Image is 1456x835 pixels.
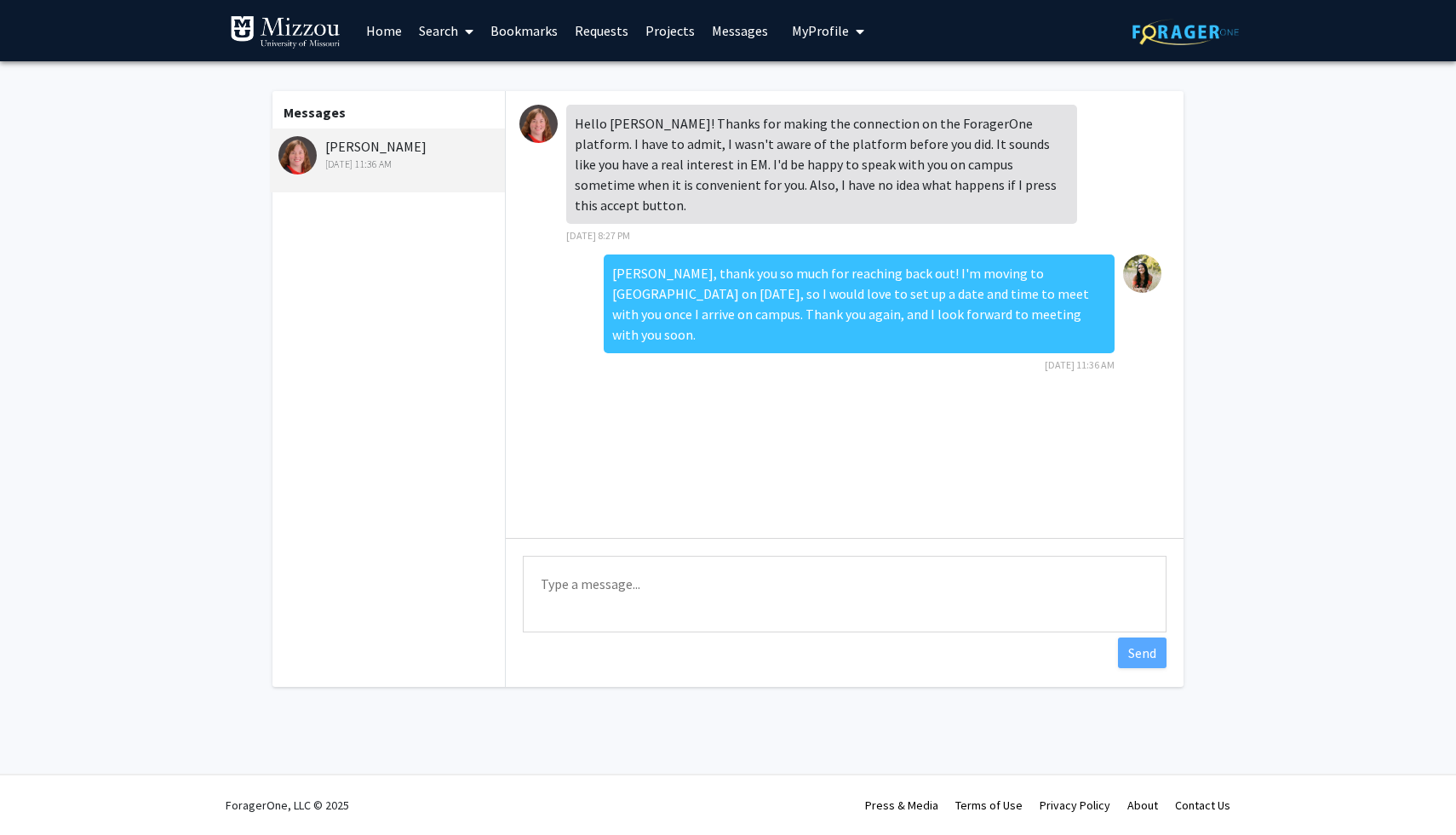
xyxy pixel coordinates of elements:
[278,136,501,172] div: [PERSON_NAME]
[792,22,849,39] span: My Profile
[1040,798,1110,813] a: Privacy Policy
[566,1,637,60] a: Requests
[523,556,1167,632] textarea: Message
[1123,255,1161,293] img: Erin Lee
[226,775,349,835] div: ForagerOne, LLC © 2025
[865,798,938,813] a: Press & Media
[1175,798,1230,813] a: Contact Us
[1127,798,1158,813] a: About
[278,136,317,174] img: Julie Stilley
[566,229,630,242] span: [DATE] 8:27 PM
[1045,358,1115,371] span: [DATE] 11:36 AM
[519,105,558,143] img: Julie Stilley
[604,255,1115,353] div: [PERSON_NAME], thank you so much for reaching back out! I'm moving to [GEOGRAPHIC_DATA] on [DATE]...
[566,105,1077,224] div: Hello [PERSON_NAME]! Thanks for making the connection on the ForagerOne platform. I have to admit...
[278,157,501,172] div: [DATE] 11:36 AM
[703,1,777,60] a: Messages
[358,1,410,60] a: Home
[1118,638,1167,668] button: Send
[637,1,703,60] a: Projects
[1132,19,1239,45] img: ForagerOne Logo
[230,15,341,49] img: University of Missouri Logo
[410,1,482,60] a: Search
[284,104,346,121] b: Messages
[482,1,566,60] a: Bookmarks
[955,798,1023,813] a: Terms of Use
[13,758,72,822] iframe: Chat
